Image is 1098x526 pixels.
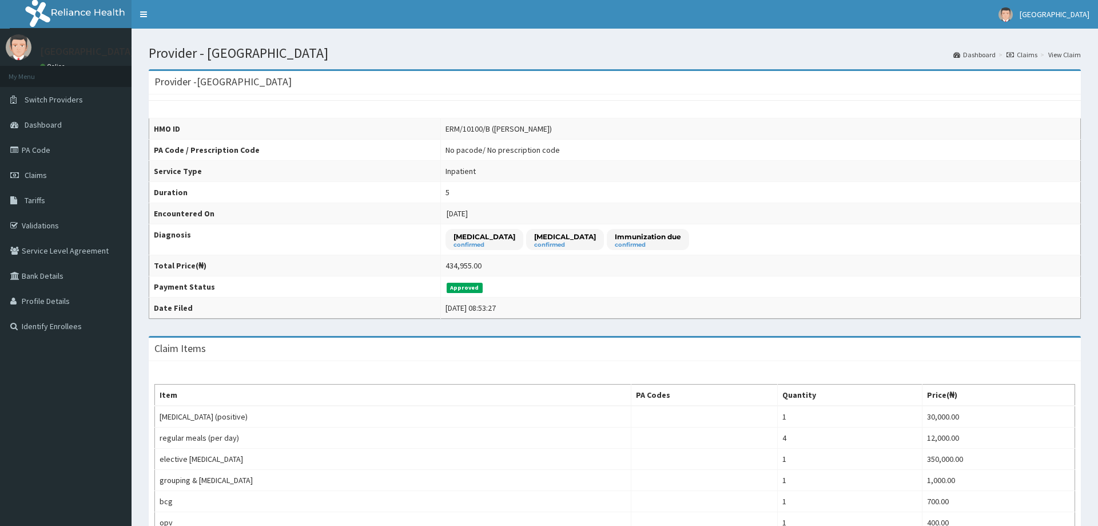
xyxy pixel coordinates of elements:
td: 4 [778,428,922,449]
p: [MEDICAL_DATA] [534,232,596,242]
div: [DATE] 08:53:27 [445,302,496,314]
th: PA Code / Prescription Code [149,140,441,161]
th: Duration [149,182,441,203]
th: HMO ID [149,118,441,140]
div: Inpatient [445,165,476,177]
span: Tariffs [25,195,45,205]
span: Switch Providers [25,94,83,105]
td: grouping & [MEDICAL_DATA] [155,470,631,491]
th: Date Filed [149,298,441,319]
div: No pacode / No prescription code [445,144,560,156]
img: User Image [998,7,1013,22]
td: regular meals (per day) [155,428,631,449]
td: 30,000.00 [922,406,1075,428]
td: [MEDICAL_DATA] (positive) [155,406,631,428]
h3: Claim Items [154,343,206,354]
td: bcg [155,491,631,512]
td: 1 [778,449,922,470]
p: [GEOGRAPHIC_DATA] [40,46,134,57]
small: confirmed [453,242,515,248]
th: Service Type [149,161,441,182]
span: Claims [25,170,47,180]
div: ERM/10100/B ([PERSON_NAME]) [445,123,552,135]
span: [DATE] [447,208,468,219]
span: Approved [447,283,483,293]
img: User Image [6,34,31,60]
a: Online [40,62,67,70]
td: 1 [778,406,922,428]
td: 350,000.00 [922,449,1075,470]
small: confirmed [615,242,681,248]
h3: Provider - [GEOGRAPHIC_DATA] [154,77,292,87]
div: 5 [445,187,449,198]
span: Dashboard [25,120,62,130]
td: 1,000.00 [922,470,1075,491]
th: Diagnosis [149,224,441,255]
td: 700.00 [922,491,1075,512]
span: [GEOGRAPHIC_DATA] [1020,9,1089,19]
a: View Claim [1048,50,1081,60]
th: Total Price(₦) [149,255,441,276]
small: confirmed [534,242,596,248]
td: 1 [778,470,922,491]
th: Encountered On [149,203,441,224]
h1: Provider - [GEOGRAPHIC_DATA] [149,46,1081,61]
a: Claims [1006,50,1037,60]
th: Quantity [778,385,922,406]
div: 434,955.00 [445,260,482,271]
td: 1 [778,491,922,512]
th: Price(₦) [922,385,1075,406]
p: Immunization due [615,232,681,242]
td: 12,000.00 [922,428,1075,449]
th: Payment Status [149,276,441,298]
th: PA Codes [631,385,778,406]
th: Item [155,385,631,406]
a: Dashboard [953,50,996,60]
p: [MEDICAL_DATA] [453,232,515,242]
td: elective [MEDICAL_DATA] [155,449,631,470]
